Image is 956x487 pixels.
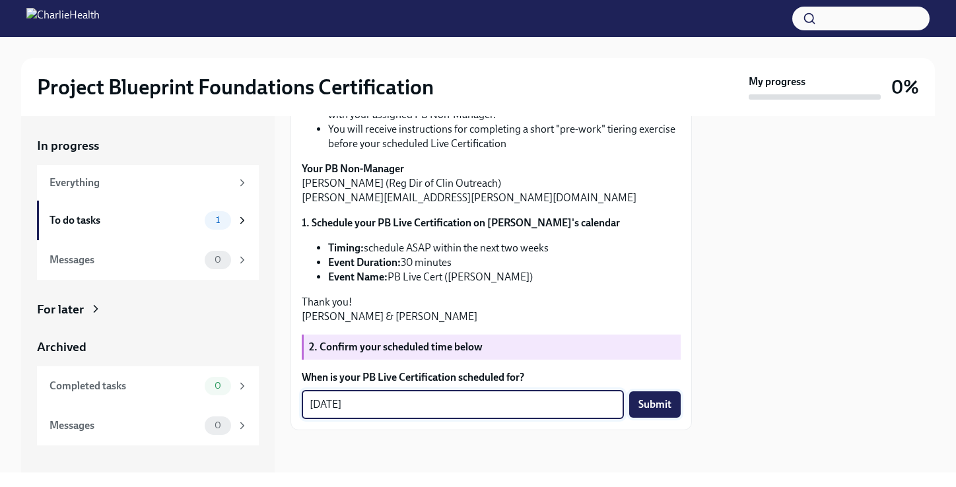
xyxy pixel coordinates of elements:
[50,253,199,267] div: Messages
[328,271,388,283] strong: Event Name:
[207,255,229,265] span: 0
[328,241,681,255] li: schedule ASAP within the next two weeks
[328,122,681,151] li: You will receive instructions for completing a short "pre-work" tiering exercise before your sche...
[328,255,681,270] li: 30 minutes
[207,420,229,430] span: 0
[50,213,199,228] div: To do tasks
[208,215,228,225] span: 1
[37,165,259,201] a: Everything
[328,242,364,254] strong: Timing:
[50,379,199,393] div: Completed tasks
[37,74,434,100] h2: Project Blueprint Foundations Certification
[302,370,681,385] label: When is your PB Live Certification scheduled for?
[37,339,259,356] a: Archived
[310,397,616,412] textarea: [DATE]
[302,162,681,205] p: [PERSON_NAME] (Reg Dir of Clin Outreach) [PERSON_NAME][EMAIL_ADDRESS][PERSON_NAME][DOMAIN_NAME]
[37,406,259,445] a: Messages0
[749,75,805,89] strong: My progress
[302,216,620,229] strong: 1. Schedule your PB Live Certification on [PERSON_NAME]'s calendar
[891,75,919,99] h3: 0%
[37,366,259,406] a: Completed tasks0
[26,8,100,29] img: CharlieHealth
[37,201,259,240] a: To do tasks1
[207,381,229,391] span: 0
[638,398,671,411] span: Submit
[309,341,483,353] strong: 2. Confirm your scheduled time below
[328,256,401,269] strong: Event Duration:
[328,270,681,284] li: PB Live Cert ([PERSON_NAME])
[37,137,259,154] a: In progress
[50,418,199,433] div: Messages
[37,240,259,280] a: Messages0
[37,301,259,318] a: For later
[50,176,231,190] div: Everything
[37,301,84,318] div: For later
[302,295,681,324] p: Thank you! [PERSON_NAME] & [PERSON_NAME]
[629,391,681,418] button: Submit
[302,162,404,175] strong: Your PB Non-Manager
